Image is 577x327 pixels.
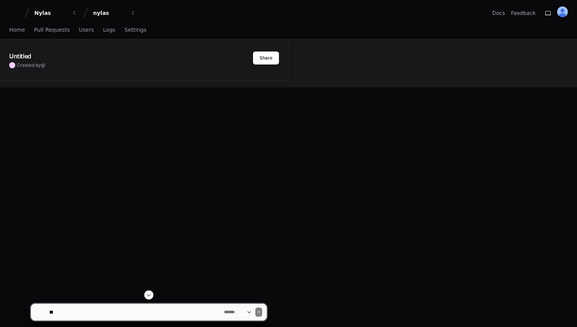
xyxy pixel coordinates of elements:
span: @ [41,62,45,68]
button: Share [253,52,279,64]
img: ALV-UjVIVO1xujVLAuPApzUHhlN9_vKf9uegmELgxzPxAbKOtnGOfPwn3iBCG1-5A44YWgjQJBvBkNNH2W5_ERJBpY8ZVwxlF... [557,6,568,17]
span: Logs [103,27,115,32]
span: Created by [17,62,45,68]
a: Home [9,21,25,39]
span: Home [9,27,25,32]
a: Settings [124,21,146,39]
div: Nylas [34,9,67,17]
a: Pull Requests [34,21,69,39]
span: Users [79,27,94,32]
a: Logs [103,21,115,39]
span: Pull Requests [34,27,69,32]
button: nylas [90,6,139,20]
span: Settings [124,27,146,32]
a: Docs [492,9,505,17]
button: Nylas [31,6,80,20]
h1: Untitled [9,52,31,61]
button: Feedback [511,9,536,17]
div: nylas [93,9,126,17]
a: Users [79,21,94,39]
